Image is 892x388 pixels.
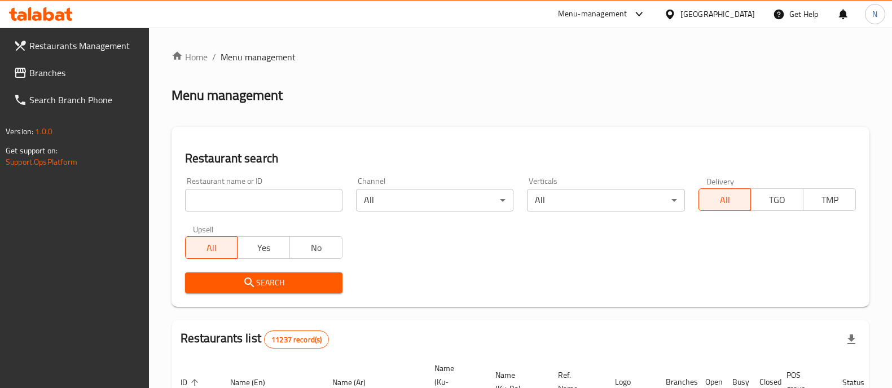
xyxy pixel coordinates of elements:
[35,124,52,139] span: 1.0.0
[194,276,333,290] span: Search
[181,330,329,349] h2: Restaurants list
[680,8,755,20] div: [GEOGRAPHIC_DATA]
[356,189,513,211] div: All
[706,177,735,185] label: Delivery
[6,155,77,169] a: Support.OpsPlatform
[172,50,208,64] a: Home
[750,188,803,211] button: TGO
[558,7,627,21] div: Menu-management
[193,225,214,233] label: Upsell
[212,50,216,64] li: /
[29,93,140,107] span: Search Branch Phone
[185,236,238,259] button: All
[29,66,140,80] span: Branches
[185,272,342,293] button: Search
[872,8,877,20] span: N
[295,240,338,256] span: No
[5,86,149,113] a: Search Branch Phone
[755,192,799,208] span: TGO
[5,59,149,86] a: Branches
[808,192,851,208] span: TMP
[29,39,140,52] span: Restaurants Management
[172,86,283,104] h2: Menu management
[5,32,149,59] a: Restaurants Management
[221,50,296,64] span: Menu management
[264,330,329,349] div: Total records count
[265,334,328,345] span: 11237 record(s)
[237,236,290,259] button: Yes
[242,240,285,256] span: Yes
[6,143,58,158] span: Get support on:
[190,240,234,256] span: All
[704,192,747,208] span: All
[698,188,752,211] button: All
[289,236,342,259] button: No
[527,189,684,211] div: All
[838,326,865,353] div: Export file
[172,50,869,64] nav: breadcrumb
[185,189,342,211] input: Search for restaurant name or ID..
[6,124,33,139] span: Version:
[185,150,856,167] h2: Restaurant search
[803,188,856,211] button: TMP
